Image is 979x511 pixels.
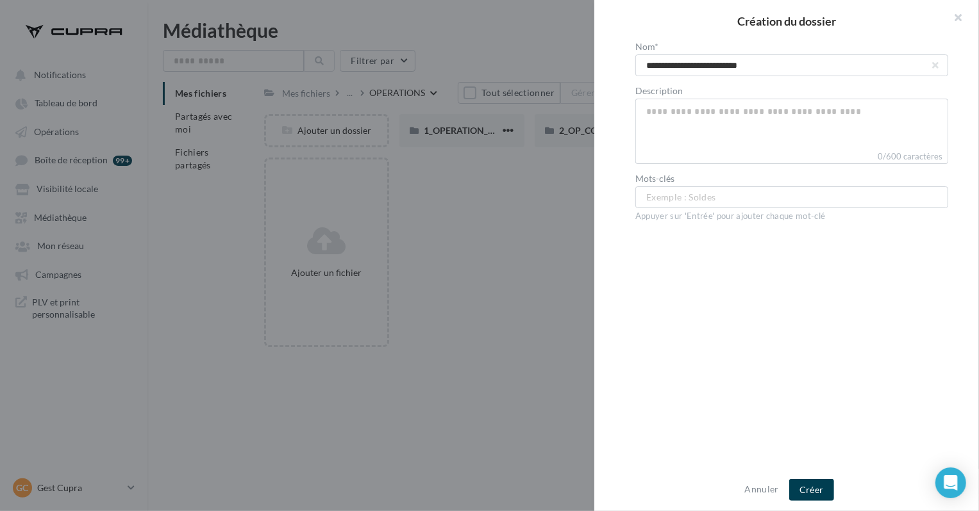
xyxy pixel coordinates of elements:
label: Mots-clés [635,174,948,183]
span: Exemple : Soldes [646,190,716,204]
div: Appuyer sur 'Entrée' pour ajouter chaque mot-clé [635,211,948,222]
div: Open Intercom Messenger [935,467,966,498]
label: Description [635,86,948,95]
h2: Création du dossier [615,15,958,27]
label: 0/600 caractères [635,150,948,164]
button: Annuler [739,482,783,497]
button: Créer [789,479,834,501]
